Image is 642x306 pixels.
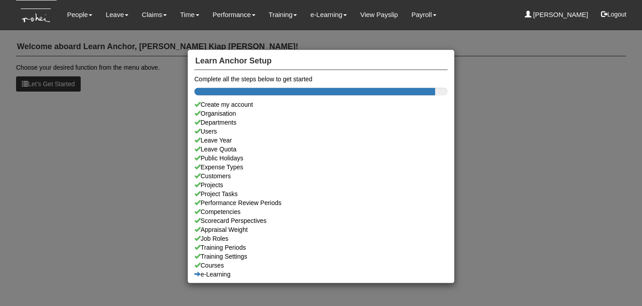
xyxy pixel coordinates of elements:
[194,52,448,70] h4: Learn Anchor Setup
[194,109,448,118] a: Organisation
[194,163,448,172] a: Expense Types
[194,252,448,261] a: Training Settings
[194,189,448,198] a: Project Tasks
[194,180,448,189] a: Projects
[194,225,448,234] a: Appraisal Weight
[605,270,633,297] iframe: chat widget
[194,127,448,136] a: Users
[194,207,448,216] a: Competencies
[194,100,448,109] div: Create my account
[194,118,448,127] a: Departments
[194,154,448,163] a: Public Holidays
[194,198,448,207] a: Performance Review Periods
[194,216,448,225] a: Scorecard Perspectives
[194,75,448,84] div: Complete all the steps below to get started
[194,172,448,180] a: Customers
[194,243,448,252] a: Training Periods
[194,136,448,145] a: Leave Year
[194,145,448,154] a: Leave Quota
[194,261,448,270] a: Courses
[194,234,448,243] a: Job Roles
[194,270,448,279] a: e-Learning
